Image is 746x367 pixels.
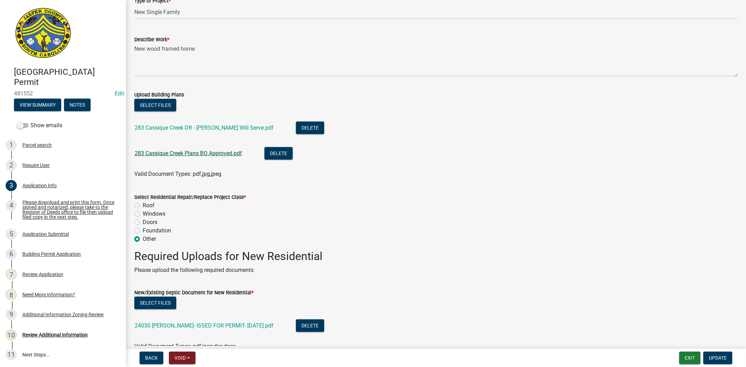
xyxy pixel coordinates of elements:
span: 481552 [14,90,112,97]
div: 2 [6,160,17,171]
div: 4 [6,200,17,211]
button: Select files [134,297,176,309]
div: 6 [6,249,17,260]
label: Describe Work [134,37,169,42]
div: 3 [6,180,17,191]
a: Edit [115,90,124,97]
wm-modal-confirm: Summary [14,102,61,108]
label: Windows [143,210,165,218]
div: 9 [6,309,17,320]
button: View Summary [14,99,61,111]
span: Update [709,355,727,361]
label: Select Residential Repair/Replace Project Class [134,195,246,200]
span: Valid Document Types: pdf,jpeg,doc,docx [134,343,236,350]
label: Other [143,235,156,243]
div: Need More Information? [22,292,75,297]
button: Delete [296,319,324,332]
span: Valid Document Types: pdf,jpg,jpeg [134,171,221,177]
button: Exit [679,352,701,364]
span: Back [145,355,158,361]
wm-modal-confirm: Edit Application Number [115,90,124,97]
button: Delete [296,122,324,134]
div: Building Permit Application [22,252,81,257]
wm-modal-confirm: Delete Document [264,151,293,157]
a: 24030 [PERSON_NAME]- ISSED FOR PERMIT- [DATE].pdf [135,322,273,329]
div: Please download and print this form. Once signed and notarized, please take to the Register of De... [22,200,115,220]
button: Back [140,352,163,364]
label: Upload Building Plans [134,93,184,98]
div: Application Submittal [22,232,69,237]
div: 11 [6,349,17,360]
button: Select files [134,99,176,111]
a: 283 Cassique Creek Plans BO Approved.pdf [135,150,242,157]
wm-modal-confirm: Delete Document [296,125,324,132]
wm-modal-confirm: Notes [64,102,91,108]
label: Roof [143,201,155,210]
span: Void [175,355,186,361]
div: 5 [6,229,17,240]
div: Additional Information Zoning Review [22,312,104,317]
button: Notes [64,99,91,111]
button: Update [703,352,732,364]
label: New/Existing Septic Document for New Residential [134,290,254,295]
div: Require User [22,163,50,168]
div: 8 [6,289,17,300]
button: Void [169,352,196,364]
p: Please upload the following required documents: [134,266,738,274]
label: Foundation [143,226,171,235]
button: Delete [264,147,293,160]
div: Parcel search [22,143,52,147]
div: 10 [6,329,17,340]
label: Show emails [17,121,62,130]
h4: [GEOGRAPHIC_DATA] Permit [14,67,120,87]
div: Application Info [22,183,57,188]
img: Jasper County, South Carolina [14,7,72,60]
div: Review Application [22,272,63,277]
div: 1 [6,139,17,151]
a: 283 Cassique Creek DR - [PERSON_NAME] Will Serve.pdf [135,124,273,131]
div: 7 [6,269,17,280]
div: Review Additional Information [22,332,88,337]
h2: Required Uploads for New Residential [134,250,738,263]
wm-modal-confirm: Delete Document [296,323,324,329]
label: Doors [143,218,157,226]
